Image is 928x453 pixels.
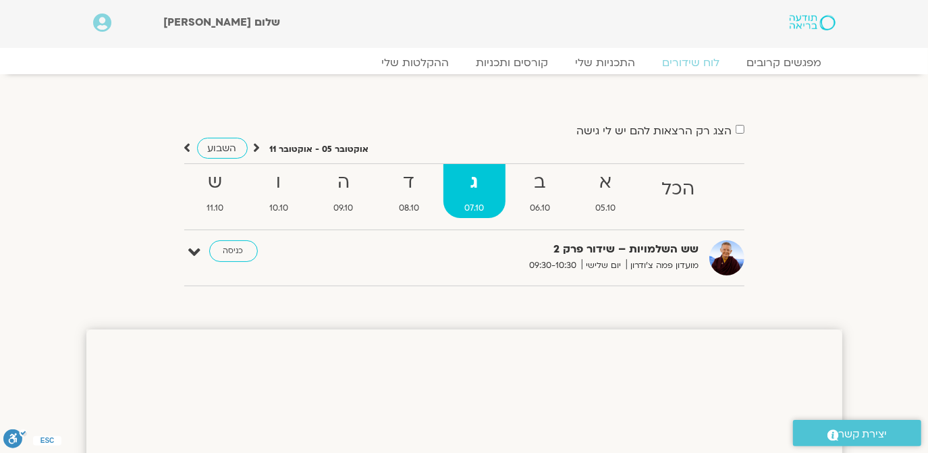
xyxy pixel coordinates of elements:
[463,56,562,70] a: קורסים ותכניות
[186,167,246,198] strong: ש
[640,174,716,205] strong: הכל
[369,56,463,70] a: ההקלטות שלי
[626,259,699,273] span: מועדון פמה צ'ודרון
[93,56,836,70] nav: Menu
[574,164,638,218] a: א05.10
[248,167,310,198] strong: ו
[443,164,506,218] a: ג07.10
[574,201,638,215] span: 05.10
[270,142,369,157] p: אוקטובר 05 - אוקטובר 11
[312,167,375,198] strong: ה
[209,240,258,262] a: כניסה
[649,56,734,70] a: לוח שידורים
[186,164,246,218] a: ש11.10
[525,259,582,273] span: 09:30-10:30
[574,167,638,198] strong: א
[839,425,888,444] span: יצירת קשר
[508,167,572,198] strong: ב
[582,259,626,273] span: יום שלישי
[312,164,375,218] a: ה09.10
[793,420,921,446] a: יצירת קשר
[443,201,506,215] span: 07.10
[577,125,732,137] label: הצג רק הרצאות להם יש לי גישה
[163,15,280,30] span: שלום [PERSON_NAME]
[443,167,506,198] strong: ג
[640,164,716,218] a: הכל
[377,201,441,215] span: 08.10
[248,164,310,218] a: ו10.10
[186,201,246,215] span: 11.10
[508,201,572,215] span: 06.10
[208,142,237,155] span: השבוע
[377,167,441,198] strong: ד
[197,138,248,159] a: השבוע
[248,201,310,215] span: 10.10
[377,164,441,218] a: ד08.10
[369,240,699,259] strong: שש השלמויות – שידור פרק 2
[734,56,836,70] a: מפגשים קרובים
[562,56,649,70] a: התכניות שלי
[508,164,572,218] a: ב06.10
[312,201,375,215] span: 09.10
